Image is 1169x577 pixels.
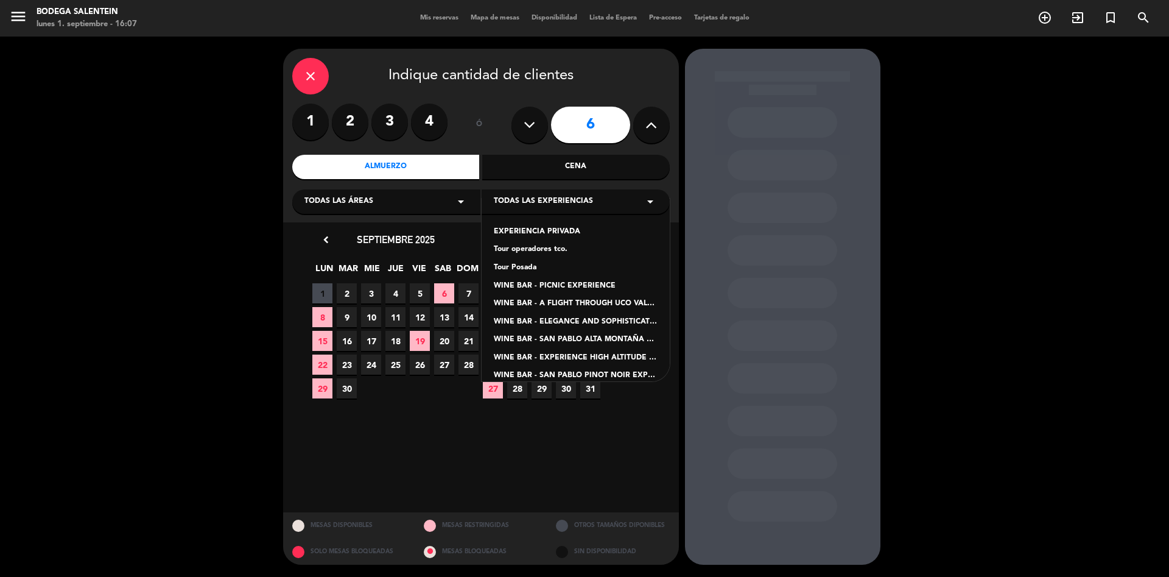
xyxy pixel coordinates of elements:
[415,512,547,539] div: MESAS RESTRINGIDAS
[320,233,332,246] i: chevron_left
[37,18,137,30] div: lunes 1. septiembre - 16:07
[283,512,415,539] div: MESAS DISPONIBLES
[494,226,658,238] div: EXPERIENCIA PRIVADA
[9,7,27,26] i: menu
[458,331,479,351] span: 21
[434,331,454,351] span: 20
[547,512,679,539] div: OTROS TAMAÑOS DIPONIBLES
[1070,10,1085,25] i: exit_to_app
[357,233,435,246] span: septiembre 2025
[414,15,465,21] span: Mis reservas
[385,331,405,351] span: 18
[410,355,430,375] span: 26
[415,539,547,565] div: MESAS BLOQUEADAS
[304,196,373,208] span: Todas las áreas
[410,331,430,351] span: 19
[434,307,454,327] span: 13
[337,307,357,327] span: 9
[337,283,357,303] span: 2
[494,280,658,292] div: WINE BAR - PICNIC EXPERIENCE
[9,7,27,30] button: menu
[361,331,381,351] span: 17
[458,355,479,375] span: 28
[458,307,479,327] span: 14
[337,331,357,351] span: 16
[1136,10,1151,25] i: search
[409,261,429,281] span: VIE
[385,261,405,281] span: JUE
[494,262,658,274] div: Tour Posada
[338,261,358,281] span: MAR
[303,69,318,83] i: close
[385,283,405,303] span: 4
[312,378,332,398] span: 29
[580,378,600,398] span: 31
[312,355,332,375] span: 22
[494,370,658,382] div: WINE BAR - SAN PABLO PINOT NOIR EXPERIENCE
[688,15,756,21] span: Tarjetas de regalo
[494,334,658,346] div: WINE BAR - SAN PABLO ALTA MONTAÑA EXPERIENCE
[460,104,499,146] div: ó
[433,261,453,281] span: SAB
[312,283,332,303] span: 1
[458,283,479,303] span: 7
[583,15,643,21] span: Lista de Espera
[337,355,357,375] span: 23
[385,307,405,327] span: 11
[454,194,468,209] i: arrow_drop_down
[457,261,477,281] span: DOM
[361,307,381,327] span: 10
[1103,10,1118,25] i: turned_in_not
[292,58,670,94] div: Indique cantidad de clientes
[312,307,332,327] span: 8
[332,104,368,140] label: 2
[361,283,381,303] span: 3
[525,15,583,21] span: Disponibilidad
[465,15,525,21] span: Mapa de mesas
[1037,10,1052,25] i: add_circle_outline
[494,316,658,328] div: WINE BAR - ELEGANCE AND SOPHISTICATION OF UCO VALLEY EXPERIENCE
[292,155,480,179] div: Almuerzo
[410,307,430,327] span: 12
[547,539,679,565] div: SIN DISPONIBILIDAD
[283,539,415,565] div: SOLO MESAS BLOQUEADAS
[494,244,658,256] div: Tour operadores tco.
[385,355,405,375] span: 25
[312,331,332,351] span: 15
[532,378,552,398] span: 29
[314,261,334,281] span: LUN
[482,155,670,179] div: Cena
[37,6,137,18] div: Bodega Salentein
[371,104,408,140] label: 3
[507,378,527,398] span: 28
[434,283,454,303] span: 6
[362,261,382,281] span: MIE
[292,104,329,140] label: 1
[643,194,658,209] i: arrow_drop_down
[337,378,357,398] span: 30
[361,355,381,375] span: 24
[434,355,454,375] span: 27
[556,378,576,398] span: 30
[411,104,448,140] label: 4
[494,298,658,310] div: WINE BAR - A FLIGHT THROUGH UCO VALLEY EXPERIENCE
[643,15,688,21] span: Pre-acceso
[483,378,503,398] span: 27
[410,283,430,303] span: 5
[494,352,658,364] div: WINE BAR - EXPERIENCE HIGH ALTITUDE SPARKLING WINE
[494,196,593,208] span: Todas las experiencias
